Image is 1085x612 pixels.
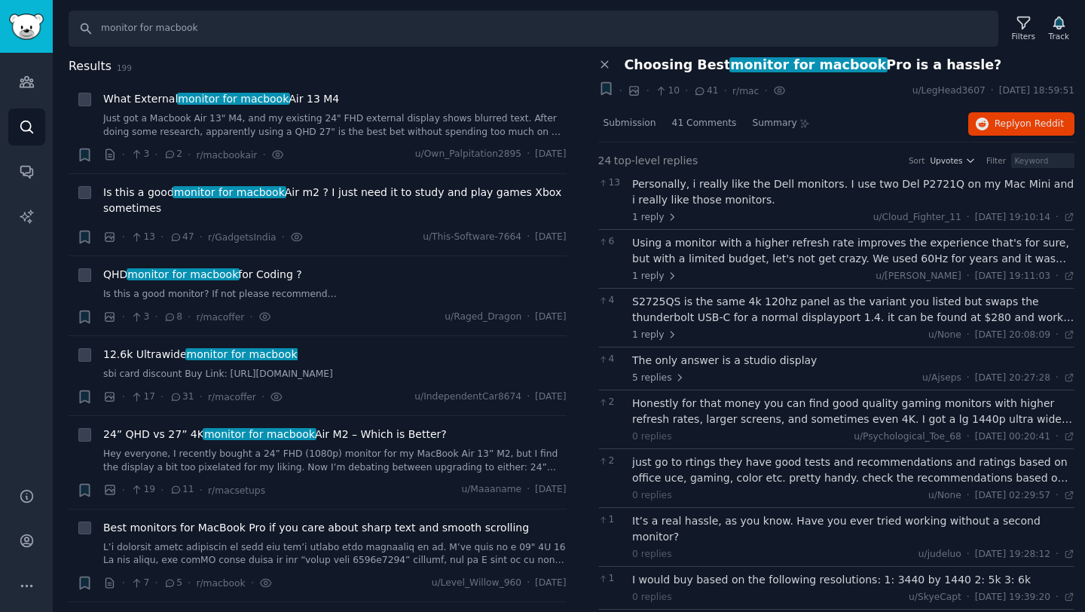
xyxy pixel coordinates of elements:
[967,211,970,225] span: ·
[1056,270,1059,283] span: ·
[154,309,157,325] span: ·
[598,572,625,586] span: 1
[967,372,970,385] span: ·
[173,186,286,198] span: monitor for macbook
[614,153,660,169] span: top-level
[527,311,530,324] span: ·
[154,147,157,163] span: ·
[415,148,521,161] span: u/Own_Palpitation2895
[282,229,285,245] span: ·
[646,83,649,99] span: ·
[930,155,976,166] button: Upvotes
[764,83,767,99] span: ·
[414,390,521,404] span: u/IndependentCar8674
[170,483,194,497] span: 11
[535,390,566,404] span: [DATE]
[598,294,625,308] span: 4
[1056,591,1059,604] span: ·
[975,430,1050,444] span: [DATE] 00:20:41
[975,548,1050,562] span: [DATE] 19:28:12
[968,112,1074,136] button: Replyon Reddit
[967,329,970,342] span: ·
[912,84,986,98] span: u/LegHead3607
[625,57,1002,73] span: Choosing Best Pro is a hassle?
[598,235,625,249] span: 6
[729,57,888,72] span: monitor for macbook
[1056,430,1059,444] span: ·
[188,309,191,325] span: ·
[975,270,1050,283] span: [DATE] 19:11:03
[535,577,566,590] span: [DATE]
[1044,13,1074,44] button: Track
[200,482,203,498] span: ·
[922,372,961,383] span: u/Ajseps
[185,348,298,360] span: monitor for macbook
[1020,118,1064,129] span: on Reddit
[127,268,240,280] span: monitor for macbook
[663,153,698,169] span: replies
[598,396,625,409] span: 2
[103,267,302,283] span: QHD for Coding ?
[928,490,961,500] span: u/None
[967,548,970,562] span: ·
[752,117,796,130] span: Summary
[103,91,339,107] span: What External Air 13 M4
[632,513,1074,545] div: It’s a real hassle, as you know. Have you ever tried working without a second monitor?
[535,231,566,244] span: [DATE]
[445,311,521,324] span: u/Raged_Dragon
[535,483,566,497] span: [DATE]
[122,309,125,325] span: ·
[160,482,164,498] span: ·
[122,147,125,163] span: ·
[527,148,530,161] span: ·
[188,575,191,591] span: ·
[632,176,1074,208] div: Personally, i really like the Dell monitors. I use two Del P2721Q on my Mac Mini and i really lik...
[117,63,132,72] span: 199
[986,155,1006,166] div: Filter
[177,93,290,105] span: monitor for macbook
[200,229,203,245] span: ·
[103,368,567,381] a: sbi card discount Buy Link: [URL][DOMAIN_NAME]
[632,454,1074,486] div: just go to rtings they have good tests and recommendations and ratings based on office uce, gamin...
[69,11,998,47] input: Search Keyword
[909,592,961,602] span: u/SkyeCapt
[527,577,530,590] span: ·
[196,578,245,589] span: r/macbook
[122,482,125,498] span: ·
[203,428,316,440] span: monitor for macbook
[632,329,677,342] span: 1 reply
[130,311,149,324] span: 3
[130,577,149,590] span: 7
[1056,548,1059,562] span: ·
[103,347,298,363] span: 12.6k Ultrawide
[130,483,155,497] span: 19
[103,91,339,107] a: What Externalmonitor for macbookAir 13 M4
[200,389,203,405] span: ·
[432,577,521,590] span: u/Level_Willow_960
[632,353,1074,369] div: The only answer is a studio display
[876,271,961,281] span: u/[PERSON_NAME]
[130,231,155,244] span: 13
[928,329,961,340] span: u/None
[164,311,182,324] span: 8
[535,311,566,324] span: [DATE]
[103,185,567,216] a: Is this a goodmonitor for macbookAir m2 ? I just need it to study and play games Xbox sometimes
[999,84,1074,98] span: [DATE] 18:59:51
[632,270,677,283] span: 1 reply
[598,513,625,527] span: 1
[918,549,961,559] span: u/judeluo
[103,288,567,301] a: Is this a good monitor? If not please recommend…
[685,83,688,99] span: ·
[1056,372,1059,385] span: ·
[619,83,622,99] span: ·
[527,483,530,497] span: ·
[122,389,125,405] span: ·
[170,390,194,404] span: 31
[527,390,530,404] span: ·
[103,520,529,536] a: Best monitors for MacBook Pro if you care about sharp text and smooth scrolling
[249,309,252,325] span: ·
[1012,31,1035,41] div: Filters
[632,572,1074,588] div: I would buy based on the following resolutions: 1: 3440 by 1440 2: 5k 3: 6k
